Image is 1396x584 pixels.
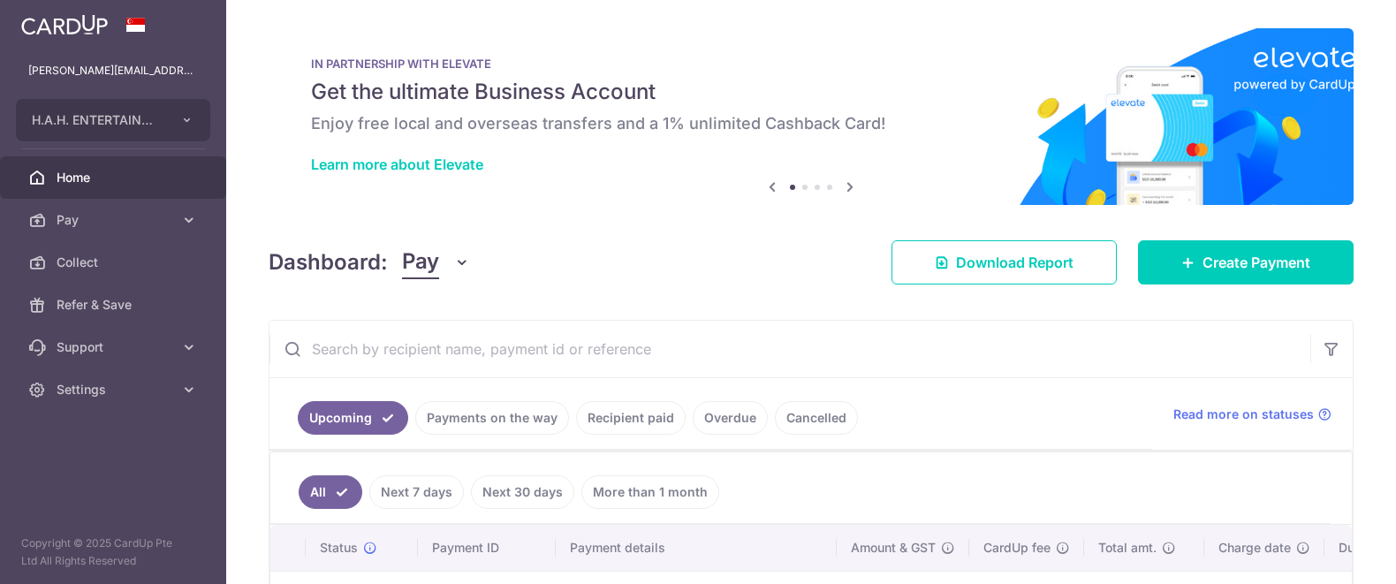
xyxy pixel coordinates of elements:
[693,401,768,435] a: Overdue
[269,28,1354,205] img: Renovation banner
[581,475,719,509] a: More than 1 month
[775,401,858,435] a: Cancelled
[269,321,1310,377] input: Search by recipient name, payment id or reference
[1138,240,1354,284] a: Create Payment
[851,539,936,557] span: Amount & GST
[471,475,574,509] a: Next 30 days
[1173,406,1314,423] span: Read more on statuses
[1173,406,1332,423] a: Read more on statuses
[32,111,163,129] span: H.A.H. ENTERTAINMENT PTE. LTD.
[1203,252,1310,273] span: Create Payment
[21,14,108,35] img: CardUp
[57,381,173,398] span: Settings
[320,539,358,557] span: Status
[402,246,470,279] button: Pay
[556,525,837,571] th: Payment details
[28,62,198,80] p: [PERSON_NAME][EMAIL_ADDRESS][PERSON_NAME][DOMAIN_NAME]
[57,254,173,271] span: Collect
[891,240,1117,284] a: Download Report
[1282,531,1378,575] iframe: Opens a widget where you can find more information
[1098,539,1157,557] span: Total amt.
[956,252,1074,273] span: Download Report
[369,475,464,509] a: Next 7 days
[57,211,173,229] span: Pay
[311,155,483,173] a: Learn more about Elevate
[299,475,362,509] a: All
[311,57,1311,71] p: IN PARTNERSHIP WITH ELEVATE
[576,401,686,435] a: Recipient paid
[983,539,1051,557] span: CardUp fee
[57,338,173,356] span: Support
[311,113,1311,134] h6: Enjoy free local and overseas transfers and a 1% unlimited Cashback Card!
[57,169,173,186] span: Home
[1218,539,1291,557] span: Charge date
[418,525,556,571] th: Payment ID
[415,401,569,435] a: Payments on the way
[311,78,1311,106] h5: Get the ultimate Business Account
[298,401,408,435] a: Upcoming
[16,99,210,141] button: H.A.H. ENTERTAINMENT PTE. LTD.
[269,246,388,278] h4: Dashboard:
[402,246,439,279] span: Pay
[57,296,173,314] span: Refer & Save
